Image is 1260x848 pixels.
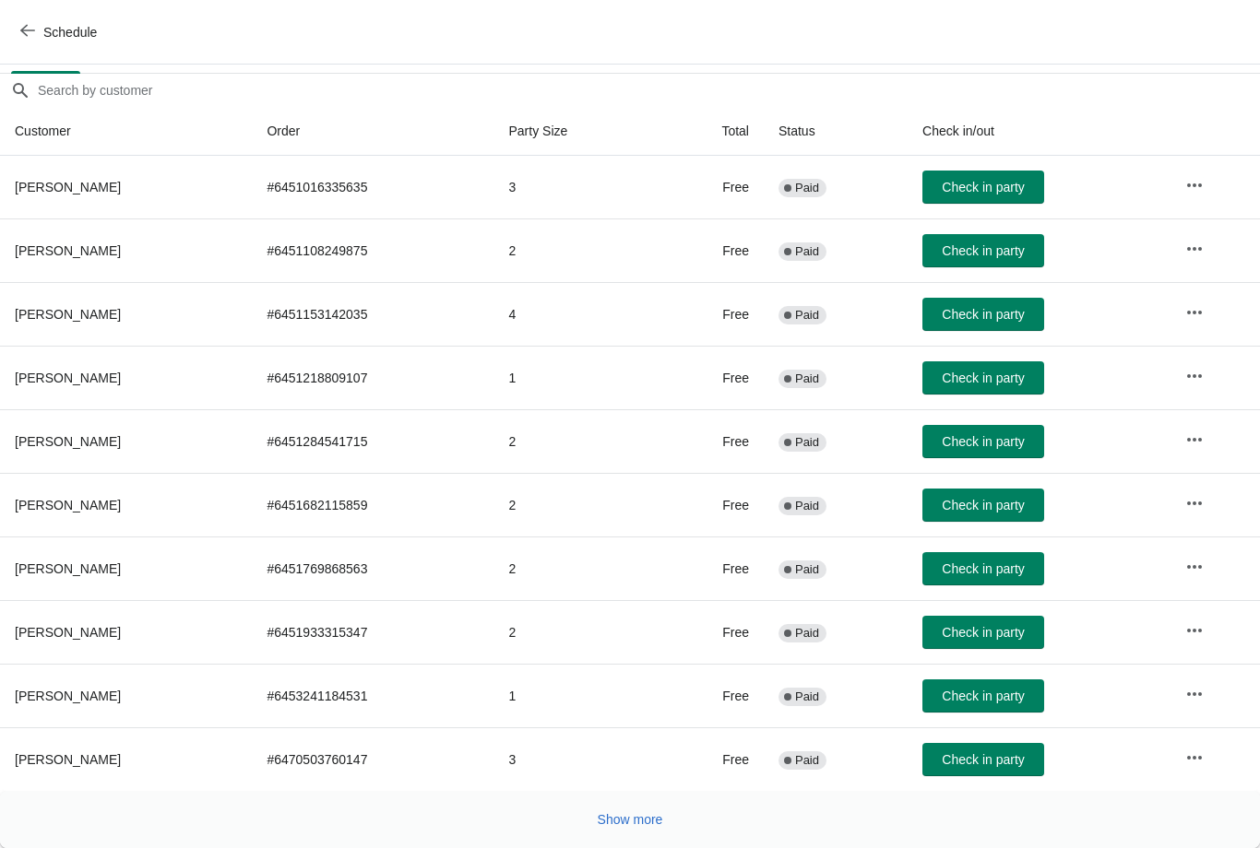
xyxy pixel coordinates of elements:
[494,664,659,727] td: 1
[494,107,659,156] th: Party Size
[15,371,121,385] span: [PERSON_NAME]
[15,752,121,767] span: [PERSON_NAME]
[922,743,1044,776] button: Check in party
[15,434,121,449] span: [PERSON_NAME]
[494,473,659,536] td: 2
[795,562,819,577] span: Paid
[795,689,819,704] span: Paid
[942,689,1024,703] span: Check in party
[15,561,121,576] span: [PERSON_NAME]
[942,180,1024,194] span: Check in party
[15,625,121,640] span: [PERSON_NAME]
[795,244,819,259] span: Paid
[659,282,764,346] td: Free
[942,371,1024,385] span: Check in party
[795,435,819,450] span: Paid
[252,664,493,727] td: # 6453241184531
[942,561,1024,576] span: Check in party
[659,600,764,664] td: Free
[598,812,663,827] span: Show more
[494,218,659,282] td: 2
[659,664,764,727] td: Free
[942,498,1024,512] span: Check in party
[795,626,819,641] span: Paid
[922,234,1044,267] button: Check in party
[795,753,819,768] span: Paid
[37,74,1260,107] input: Search by customer
[252,346,493,409] td: # 6451218809107
[659,727,764,791] td: Free
[922,552,1044,585] button: Check in party
[922,616,1044,649] button: Check in party
[908,107,1171,156] th: Check in/out
[252,536,493,600] td: # 6451769868563
[795,371,819,386] span: Paid
[15,243,121,258] span: [PERSON_NAME]
[795,308,819,323] span: Paid
[15,180,121,194] span: [PERSON_NAME]
[494,282,659,346] td: 4
[659,536,764,600] td: Free
[659,346,764,409] td: Free
[15,307,121,322] span: [PERSON_NAME]
[922,425,1044,458] button: Check in party
[659,107,764,156] th: Total
[494,346,659,409] td: 1
[764,107,908,156] th: Status
[252,409,493,473] td: # 6451284541715
[922,361,1044,395] button: Check in party
[922,489,1044,522] button: Check in party
[15,689,121,703] span: [PERSON_NAME]
[942,752,1024,767] span: Check in party
[590,803,671,836] button: Show more
[795,499,819,513] span: Paid
[494,156,659,218] td: 3
[494,536,659,600] td: 2
[252,156,493,218] td: # 6451016335635
[15,498,121,512] span: [PERSON_NAME]
[494,727,659,791] td: 3
[922,171,1044,204] button: Check in party
[659,473,764,536] td: Free
[252,218,493,282] td: # 6451108249875
[252,282,493,346] td: # 6451153142035
[252,473,493,536] td: # 6451682115859
[494,409,659,473] td: 2
[659,156,764,218] td: Free
[659,409,764,473] td: Free
[942,307,1024,322] span: Check in party
[252,600,493,664] td: # 6451933315347
[252,727,493,791] td: # 6470503760147
[494,600,659,664] td: 2
[795,181,819,195] span: Paid
[252,107,493,156] th: Order
[942,625,1024,640] span: Check in party
[942,243,1024,258] span: Check in party
[922,298,1044,331] button: Check in party
[942,434,1024,449] span: Check in party
[43,25,97,40] span: Schedule
[922,679,1044,713] button: Check in party
[9,16,112,49] button: Schedule
[659,218,764,282] td: Free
